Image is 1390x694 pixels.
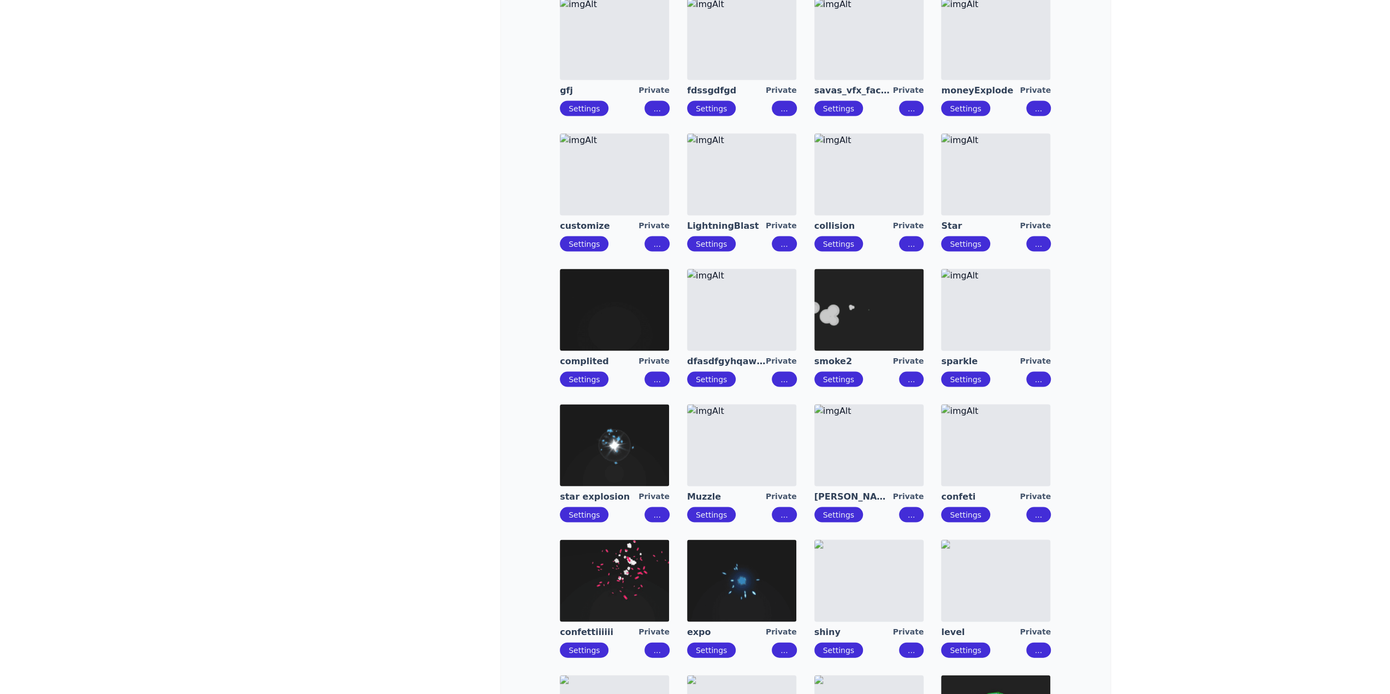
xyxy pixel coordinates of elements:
a: complited [560,355,638,367]
button: ... [644,371,669,387]
a: Settings [823,645,854,654]
a: collision [814,220,893,232]
button: ... [899,100,924,116]
a: moneyExplode [941,84,1020,96]
div: Private [766,626,797,638]
button: ... [899,642,924,657]
button: ... [644,642,669,657]
div: Private [893,220,924,232]
button: Settings [560,642,608,657]
img: imgAlt [814,539,924,621]
a: Settings [696,104,727,112]
div: Private [638,490,670,502]
a: confeti [941,490,1020,502]
div: Private [638,220,670,232]
button: ... [1026,642,1051,657]
a: dfasdfgyhqawejerjqw [687,355,766,367]
div: Private [893,490,924,502]
button: Settings [560,100,608,116]
img: imgAlt [941,404,1050,486]
button: ... [899,507,924,522]
a: Settings [569,104,600,112]
div: Private [766,220,797,232]
img: imgAlt [687,269,796,351]
button: ... [772,236,796,251]
button: Settings [941,507,990,522]
a: star explosion [560,490,638,502]
a: Settings [823,510,854,519]
div: Private [766,490,797,502]
a: Settings [696,375,727,383]
a: fdssgdfgd [687,84,766,96]
button: ... [1026,236,1051,251]
img: imgAlt [941,133,1050,215]
a: Settings [950,104,981,112]
a: sparkle [941,355,1020,367]
button: ... [899,236,924,251]
button: Settings [941,236,990,251]
button: ... [644,236,669,251]
button: ... [772,100,796,116]
button: Settings [687,642,736,657]
a: gfj [560,84,638,96]
div: Private [1020,84,1051,96]
img: imgAlt [814,404,924,486]
button: Settings [814,371,863,387]
div: Private [893,355,924,367]
div: Private [638,355,670,367]
button: Settings [941,642,990,657]
a: Settings [950,375,981,383]
div: Private [766,355,797,367]
div: Private [638,84,670,96]
img: imgAlt [941,269,1050,351]
button: Settings [687,371,736,387]
button: ... [1026,371,1051,387]
a: Settings [569,645,600,654]
img: imgAlt [687,404,796,486]
div: Private [766,84,797,96]
button: Settings [560,236,608,251]
img: imgAlt [560,539,669,621]
button: Settings [814,507,863,522]
button: ... [772,371,796,387]
a: Settings [823,375,854,383]
button: ... [772,507,796,522]
a: Settings [696,239,727,248]
div: Private [1020,355,1051,367]
a: LightningBlast [687,220,766,232]
a: Settings [569,510,600,519]
img: imgAlt [687,539,796,621]
img: imgAlt [814,133,924,215]
button: Settings [560,371,608,387]
a: Settings [569,375,600,383]
a: confettiiiiii [560,626,638,638]
a: smoke2 [814,355,893,367]
a: savas_vfx_factory [814,84,893,96]
button: ... [772,642,796,657]
a: Settings [823,104,854,112]
button: Settings [687,100,736,116]
button: ... [899,371,924,387]
img: imgAlt [560,404,669,486]
img: imgAlt [687,133,796,215]
div: Private [893,84,924,96]
button: Settings [941,371,990,387]
button: Settings [814,236,863,251]
button: Settings [687,507,736,522]
div: Private [638,626,670,638]
a: customize [560,220,638,232]
a: expo [687,626,766,638]
button: Settings [814,100,863,116]
a: Settings [569,239,600,248]
img: imgAlt [941,539,1050,621]
a: [PERSON_NAME] turn [814,490,893,502]
div: Private [1020,626,1051,638]
a: Settings [696,645,727,654]
a: Settings [696,510,727,519]
div: Private [893,626,924,638]
a: Settings [950,510,981,519]
button: Settings [814,642,863,657]
button: Settings [560,507,608,522]
button: Settings [687,236,736,251]
div: Private [1020,490,1051,502]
